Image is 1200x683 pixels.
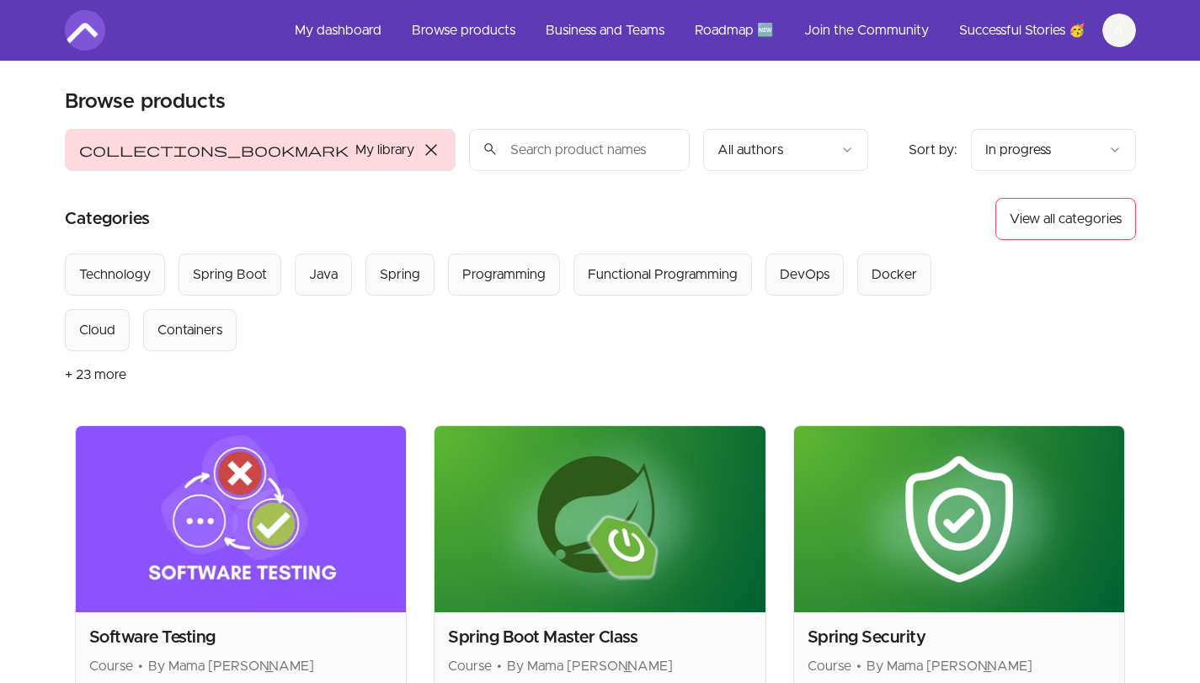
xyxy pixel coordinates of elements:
[281,10,395,51] a: My dashboard
[380,264,420,285] div: Spring
[65,88,226,115] h2: Browse products
[193,264,267,285] div: Spring Boot
[79,264,151,285] div: Technology
[65,351,126,398] button: + 23 more
[89,659,133,673] span: Course
[398,10,529,51] a: Browse products
[681,10,787,51] a: Roadmap 🆕
[483,137,498,161] span: search
[138,659,143,673] span: •
[794,426,1125,612] img: Product image for Spring Security
[532,10,678,51] a: Business and Teams
[946,10,1099,51] a: Successful Stories 🥳
[867,659,1032,673] span: By Mama [PERSON_NAME]
[148,659,314,673] span: By Mama [PERSON_NAME]
[780,264,829,285] div: DevOps
[462,264,546,285] div: Programming
[435,426,765,612] img: Product image for Spring Boot Master Class
[497,659,502,673] span: •
[703,129,868,171] button: Filter by author
[995,198,1136,240] button: View all categories
[281,10,1136,51] nav: Main
[507,659,673,673] span: By Mama [PERSON_NAME]
[448,626,752,649] h2: Spring Boot Master Class
[808,626,1112,649] h2: Spring Security
[872,264,917,285] div: Docker
[1102,13,1136,47] button: A
[909,143,957,157] span: Sort by:
[971,129,1136,171] button: Product sort options
[421,140,441,160] span: close
[79,320,115,340] div: Cloud
[65,129,456,171] button: Filter by My library
[448,659,492,673] span: Course
[89,626,393,649] h2: Software Testing
[157,320,222,340] div: Containers
[469,129,690,171] input: Search product names
[791,10,942,51] a: Join the Community
[65,198,150,240] h2: Categories
[79,140,349,160] span: collections_bookmark
[588,264,738,285] div: Functional Programming
[856,659,861,673] span: •
[808,659,851,673] span: Course
[65,10,105,51] img: Amigoscode logo
[76,426,407,612] img: Product image for Software Testing
[309,264,338,285] div: Java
